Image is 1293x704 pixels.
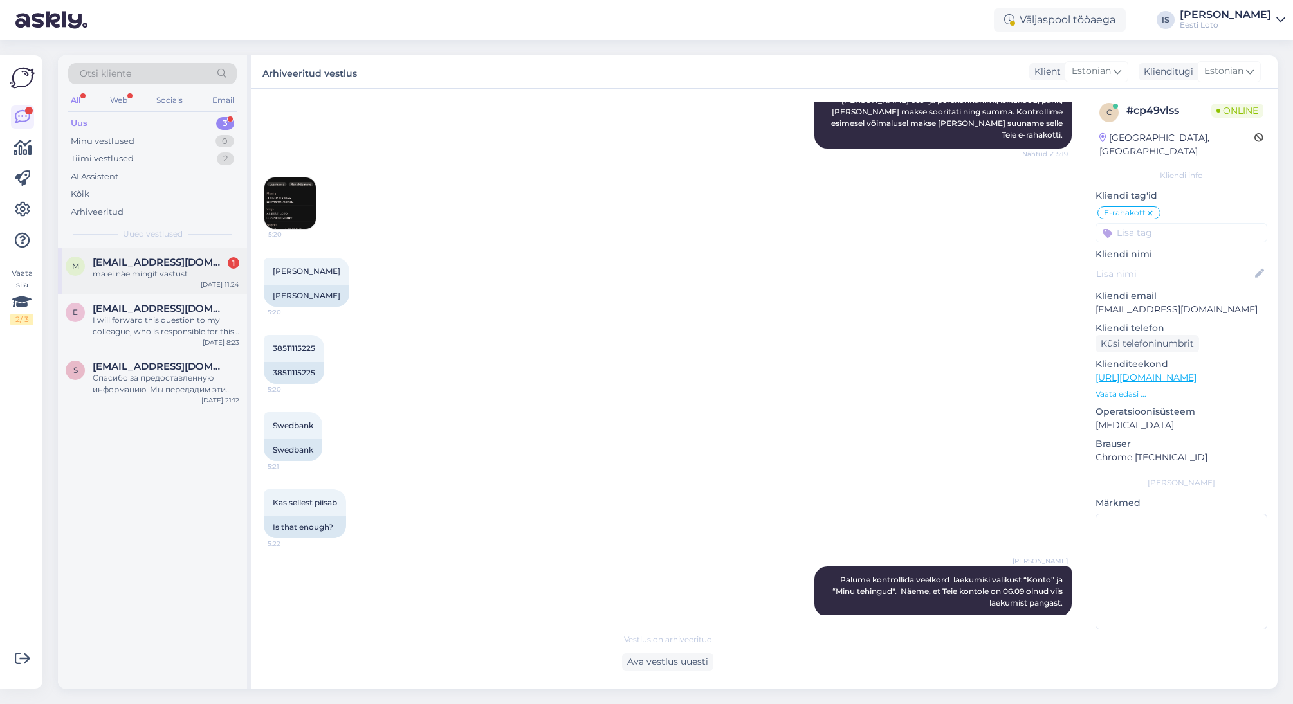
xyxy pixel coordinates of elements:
span: [PERSON_NAME] [273,266,340,276]
input: Lisa tag [1096,223,1267,242]
p: Vaata edasi ... [1096,388,1267,400]
div: All [68,92,83,109]
div: Socials [154,92,185,109]
a: [PERSON_NAME]Eesti Loto [1180,10,1285,30]
span: Vestlus on arhiveeritud [624,634,712,645]
span: e [73,307,78,317]
div: [PERSON_NAME] [264,285,349,307]
div: 0 [215,135,234,148]
span: 5:20 [268,230,316,239]
div: Väljaspool tööaega [994,8,1126,32]
span: Swedbank [273,420,313,430]
div: Спасибо за предоставленную информацию. Мы передадим эти данные нашему финансовому отделу для пров... [93,372,239,395]
p: Chrome [TECHNICAL_ID] [1096,451,1267,464]
div: AI Assistent [71,170,118,183]
span: Estonian [1204,64,1243,78]
div: Ava vestlus uuesti [622,653,713,671]
div: [DATE] 11:24 [201,280,239,289]
div: 38511115225 [264,362,324,384]
div: [GEOGRAPHIC_DATA], [GEOGRAPHIC_DATA] [1099,131,1254,158]
span: 5:20 [268,384,316,394]
span: metsmaire@gmail.com [93,257,226,268]
span: c [1106,107,1112,117]
p: Klienditeekond [1096,357,1267,371]
span: 5:22 [268,539,316,548]
p: Märkmed [1096,496,1267,510]
div: IS [1157,11,1175,29]
p: [EMAIL_ADDRESS][DOMAIN_NAME] [1096,303,1267,316]
div: Arhiveeritud [71,206,124,219]
span: [PERSON_NAME] [1013,556,1068,566]
div: Eesti Loto [1180,20,1271,30]
span: E-rahakott [1104,209,1146,217]
div: # cp49vlss [1126,103,1211,118]
div: Web [107,92,130,109]
div: Küsi telefoninumbrit [1096,335,1199,352]
div: 1 [228,257,239,269]
div: Klient [1029,65,1061,78]
span: Estonian [1072,64,1111,78]
div: Kliendi info [1096,170,1267,181]
span: Palume kontrollida veelkord laekumisi valikust “Konto” ja “Minu tehingud". Näeme, et Teie kontole... [832,575,1065,608]
div: [DATE] 21:12 [201,395,239,405]
span: 5:20 [268,307,316,317]
div: 2 [217,152,234,165]
a: [URL][DOMAIN_NAME] [1096,372,1197,383]
p: Brauser [1096,437,1267,451]
div: I will forward this question to my colleague, who is responsible for this. The reply will be here... [93,314,239,338]
div: ma ei näe mingit vastust [93,268,239,280]
img: Askly Logo [10,66,35,90]
p: [MEDICAL_DATA] [1096,419,1267,432]
div: Klienditugi [1139,65,1193,78]
span: s.romanovski13@gmail.com [93,361,226,372]
span: Otsi kliente [80,67,131,80]
span: ellelanginen1@gmail.com [93,303,226,314]
span: 38511115225 [273,343,315,353]
div: Is that enough? [264,516,346,538]
input: Lisa nimi [1096,267,1252,281]
span: Nähtud ✓ 5:19 [1020,149,1068,159]
span: Online [1211,104,1263,118]
img: Attachment [264,177,316,229]
div: Uus [71,117,87,130]
div: Vaata siia [10,267,33,325]
div: [PERSON_NAME] [1180,10,1271,20]
div: Kõik [71,188,89,201]
p: Kliendi email [1096,289,1267,303]
label: Arhiveeritud vestlus [262,63,357,80]
p: Kliendi telefon [1096,321,1267,335]
div: Email [210,92,237,109]
div: 2 / 3 [10,314,33,325]
p: Kliendi nimi [1096,248,1267,261]
div: 3 [216,117,234,130]
span: m [72,261,79,271]
p: Operatsioonisüsteem [1096,405,1267,419]
div: Swedbank [264,439,322,461]
div: Tiimi vestlused [71,152,134,165]
span: s [73,365,78,375]
span: 5:21 [268,462,316,471]
span: Kas sellest piisab [273,498,337,507]
div: [PERSON_NAME] [1096,477,1267,489]
span: Uued vestlused [123,228,183,240]
div: Minu vestlused [71,135,134,148]
p: Kliendi tag'id [1096,189,1267,203]
div: [DATE] 8:23 [203,338,239,347]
